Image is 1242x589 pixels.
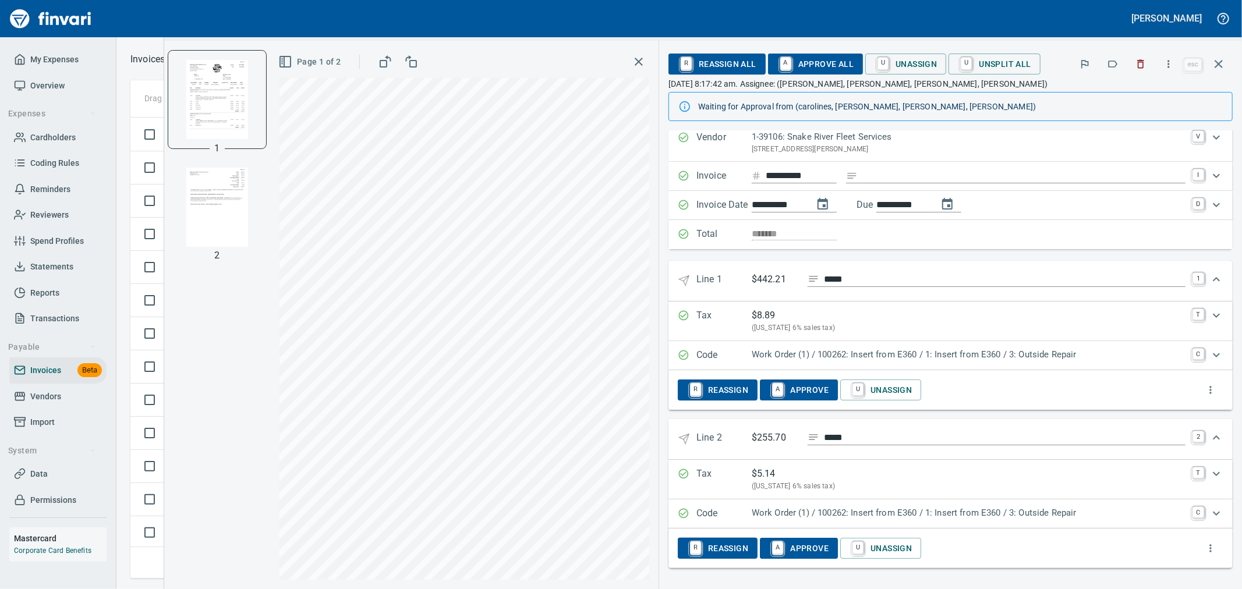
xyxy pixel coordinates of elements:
[14,547,91,555] a: Corporate Card Benefits
[3,440,101,462] button: System
[752,348,1186,361] p: Work Order (1) / 100262: Insert from E360 / 1: Insert from E360 / 3: Outside Repair
[1193,308,1204,320] a: T
[752,506,1186,520] p: Work Order (1) / 100262: Insert from E360 / 1: Insert from E360 / 3: Outside Repair
[690,541,701,554] a: R
[144,93,315,104] p: Drag a column heading here to group the table
[668,528,1233,568] div: Expand
[850,538,912,558] span: Unassign
[958,54,1031,74] span: Unsplit All
[1193,198,1204,210] a: D
[30,260,73,274] span: Statements
[7,5,94,33] img: Finvari
[668,341,1233,370] div: Expand
[30,52,79,67] span: My Expenses
[696,308,752,334] p: Tax
[9,306,107,332] a: Transactions
[1129,9,1205,27] button: [PERSON_NAME]
[877,57,889,70] a: U
[696,272,752,289] p: Line 1
[752,308,776,322] p: $ 8.89
[30,130,76,145] span: Cardholders
[852,541,864,554] a: U
[752,169,761,183] svg: Invoice number
[1193,169,1204,180] a: I
[690,383,701,396] a: R
[1193,467,1204,478] a: T
[9,461,107,487] a: Data
[178,60,257,139] img: Page 1
[809,190,837,218] button: change date
[850,380,912,400] span: Unassign
[949,54,1040,74] button: UUnsplit All
[687,380,748,400] span: Reassign
[865,54,946,74] button: UUnassign
[9,125,107,151] a: Cardholders
[772,541,783,554] a: A
[9,409,107,435] a: Import
[8,443,96,458] span: System
[30,363,61,378] span: Invoices
[1132,12,1202,24] h5: [PERSON_NAME]
[840,538,921,559] button: UUnassign
[875,54,937,74] span: Unassign
[8,340,96,354] span: Payable
[752,481,1186,492] p: ([US_STATE] 6% sales tax)
[752,272,798,287] p: $442.21
[9,487,107,513] a: Permissions
[30,156,79,171] span: Coding Rules
[1072,51,1098,77] button: Flag
[768,54,863,74] button: AApprove All
[760,379,838,400] button: AApprove
[30,467,48,481] span: Data
[9,73,107,99] a: Overview
[30,234,84,249] span: Spend Profiles
[276,51,345,73] button: Page 1 of 2
[9,254,107,280] a: Statements
[668,499,1233,528] div: Expand
[769,538,829,558] span: Approve
[9,357,107,384] a: InvoicesBeta
[30,389,61,404] span: Vendors
[752,144,1186,155] p: [STREET_ADDRESS][PERSON_NAME]
[30,311,79,326] span: Transactions
[8,107,96,121] span: Expenses
[9,150,107,176] a: Coding Rules
[696,130,752,155] p: Vendor
[852,383,864,396] a: U
[668,54,766,74] button: RReassign All
[668,261,1233,301] div: Expand
[777,54,854,74] span: Approve All
[9,176,107,203] a: Reminders
[214,249,220,262] p: 2
[681,57,692,70] a: R
[769,380,829,400] span: Approve
[696,431,752,448] p: Line 2
[3,336,101,358] button: Payable
[1100,51,1126,77] button: Labels
[281,55,341,69] span: Page 1 of 2
[752,322,1186,334] p: ([US_STATE] 6% sales tax)
[668,162,1233,191] div: Expand
[130,52,165,66] nav: breadcrumb
[1193,348,1204,360] a: C
[752,130,1186,144] p: 1-39106: Snake River Fleet Services
[698,96,1223,117] div: Waiting for Approval from (carolines, [PERSON_NAME], [PERSON_NAME], [PERSON_NAME])
[1193,506,1204,518] a: C
[9,202,107,228] a: Reviewers
[678,538,758,559] button: RReassign
[696,198,752,213] p: Invoice Date
[1198,377,1223,403] button: More
[9,228,107,254] a: Spend Profiles
[752,467,776,481] p: $ 5.14
[678,54,756,74] span: Reassign All
[178,168,257,247] img: Page 2
[696,169,752,184] p: Invoice
[668,419,1233,459] div: Expand
[696,467,752,492] p: Tax
[961,57,972,70] a: U
[668,191,1233,220] div: Expand
[1198,535,1223,561] button: More
[14,532,107,545] h6: Mastercard
[780,57,791,70] a: A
